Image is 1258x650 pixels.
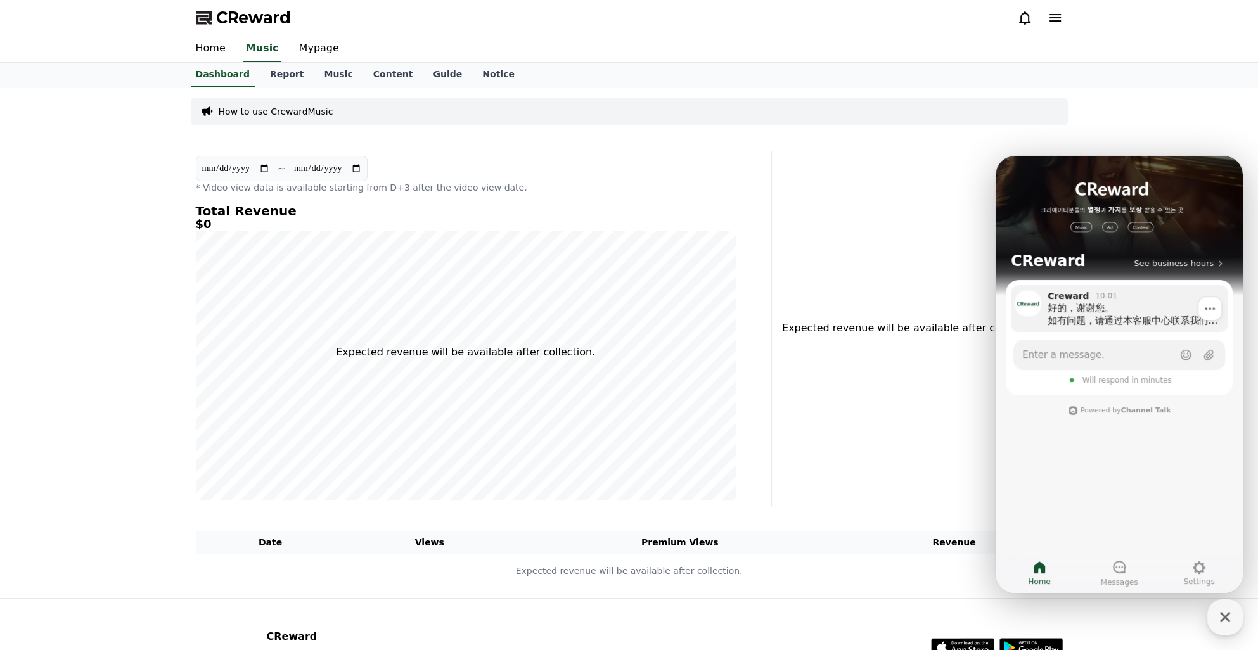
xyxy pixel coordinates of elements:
th: Views [345,531,514,554]
p: ~ [278,161,286,176]
a: Home [186,35,236,62]
iframe: Channel chat [996,156,1243,593]
a: Guide [423,63,472,87]
span: CReward [216,8,291,28]
a: CReward [196,8,291,28]
a: Content [363,63,423,87]
th: Date [196,531,345,554]
a: Report [260,63,314,87]
a: Music [314,63,363,87]
th: Premium Views [514,531,846,554]
p: Expected revenue will be available after collection. [782,321,1034,336]
a: Mypage [289,35,349,62]
a: How to use CrewardMusic [219,105,333,118]
p: * Video view data is available starting from D+3 after the video view date. [196,181,736,194]
p: Expected revenue will be available after collection. [196,564,1062,578]
th: Revenue [846,531,1063,554]
h4: Total Revenue [196,204,736,218]
p: CReward [266,629,478,644]
p: Expected revenue will be available after collection. [336,345,595,360]
a: Notice [472,63,525,87]
a: Music [243,35,281,62]
a: Dashboard [191,63,255,87]
h5: $0 [196,218,736,231]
